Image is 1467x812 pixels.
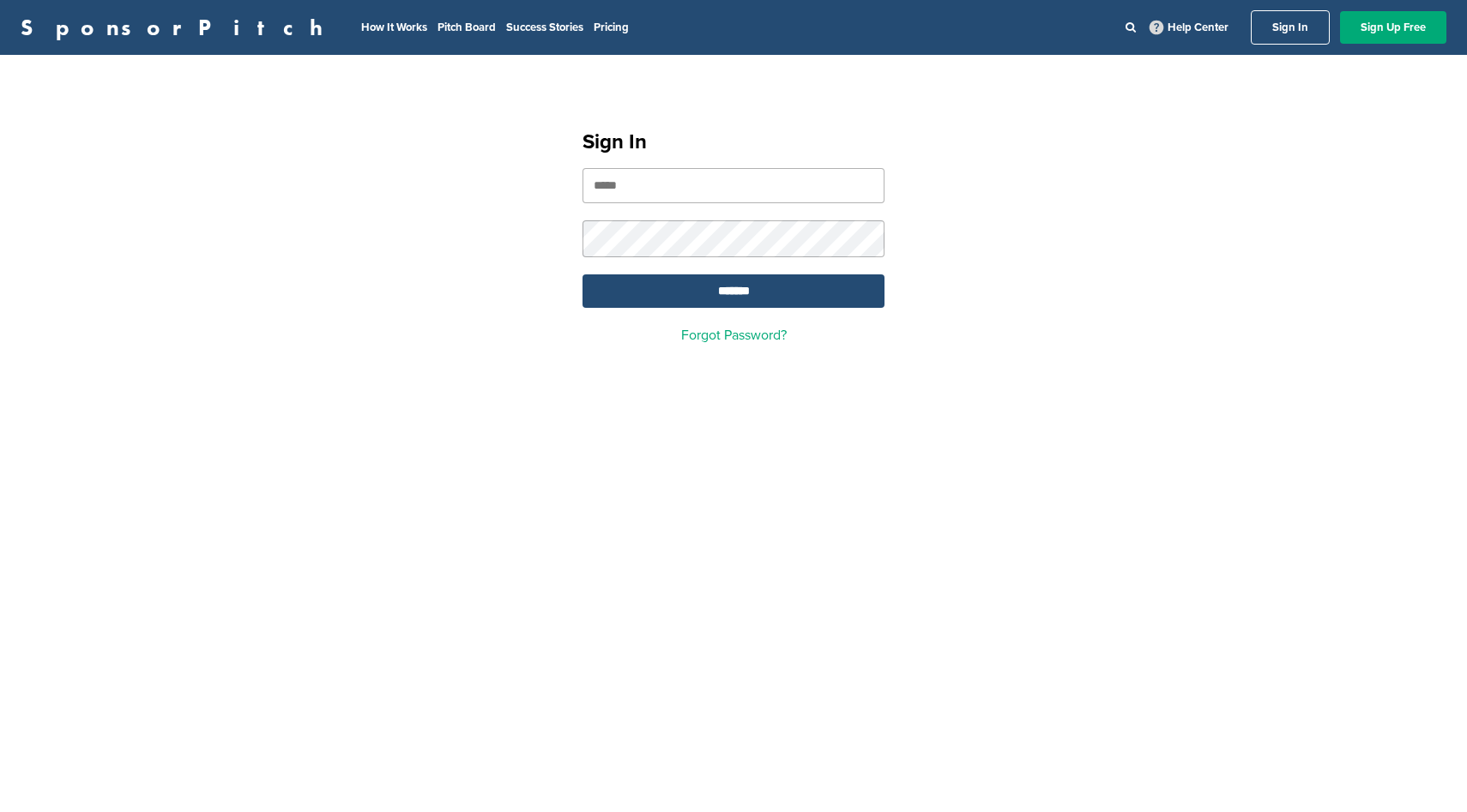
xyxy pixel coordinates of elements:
[361,21,427,34] a: How It Works
[1340,11,1446,44] a: Sign Up Free
[506,21,583,34] a: Success Stories
[21,16,334,39] a: SponsorPitch
[1251,10,1330,45] a: Sign In
[1146,17,1232,38] a: Help Center
[594,21,629,34] a: Pricing
[681,327,787,344] a: Forgot Password?
[438,21,496,34] a: Pitch Board
[583,127,884,158] h1: Sign In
